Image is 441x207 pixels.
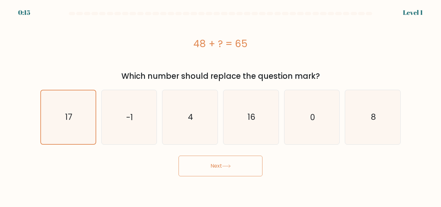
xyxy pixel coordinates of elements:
[403,8,423,17] div: Level 1
[18,8,30,17] div: 0:15
[40,36,401,51] div: 48 + ? = 65
[179,156,262,176] button: Next
[44,70,397,82] div: Which number should replace the question mark?
[248,111,255,123] text: 16
[65,111,72,123] text: 17
[371,111,376,123] text: 8
[188,111,193,123] text: 4
[310,111,315,123] text: 0
[126,111,133,123] text: -1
